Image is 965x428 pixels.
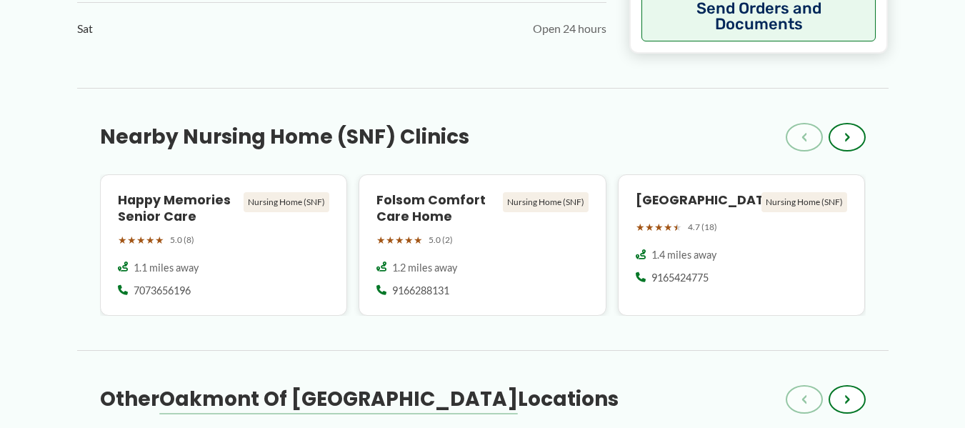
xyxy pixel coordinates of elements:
[844,129,850,146] span: ›
[801,391,807,408] span: ‹
[118,231,127,249] span: ★
[244,192,329,212] div: Nursing Home (SNF)
[533,18,606,39] span: Open 24 hours
[359,174,606,316] a: Folsom Comfort Care Home Nursing Home (SNF) ★★★★★ 5.0 (2) 1.2 miles away 9166288131
[636,218,645,237] span: ★
[503,192,589,212] div: Nursing Home (SNF)
[651,248,716,262] span: 1.4 miles away
[100,124,469,150] h3: Nearby Nursing Home (SNF) Clinics
[786,123,823,151] button: ‹
[395,231,404,249] span: ★
[134,261,199,275] span: 1.1 miles away
[77,18,93,39] span: Sat
[376,231,386,249] span: ★
[136,231,146,249] span: ★
[127,231,136,249] span: ★
[636,192,756,209] h4: [GEOGRAPHIC_DATA]
[146,231,155,249] span: ★
[100,387,619,412] h3: Other Locations
[801,129,807,146] span: ‹
[654,218,664,237] span: ★
[376,192,497,225] h4: Folsom Comfort Care Home
[159,385,518,413] span: Oakmont of [GEOGRAPHIC_DATA]
[786,385,823,414] button: ‹
[688,219,717,235] span: 4.7 (18)
[645,218,654,237] span: ★
[673,218,682,237] span: ★
[386,231,395,249] span: ★
[100,174,348,316] a: Happy Memories Senior Care Nursing Home (SNF) ★★★★★ 5.0 (8) 1.1 miles away 7073656196
[664,218,673,237] span: ★
[134,284,191,298] span: 7073656196
[414,231,423,249] span: ★
[170,232,194,248] span: 5.0 (8)
[618,174,866,316] a: [GEOGRAPHIC_DATA] Nursing Home (SNF) ★★★★★ 4.7 (18) 1.4 miles away 9165424775
[829,123,866,151] button: ›
[392,261,457,275] span: 1.2 miles away
[155,231,164,249] span: ★
[844,391,850,408] span: ›
[118,192,239,225] h4: Happy Memories Senior Care
[829,385,866,414] button: ›
[404,231,414,249] span: ★
[429,232,453,248] span: 5.0 (2)
[392,284,449,298] span: 9166288131
[651,271,709,285] span: 9165424775
[761,192,847,212] div: Nursing Home (SNF)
